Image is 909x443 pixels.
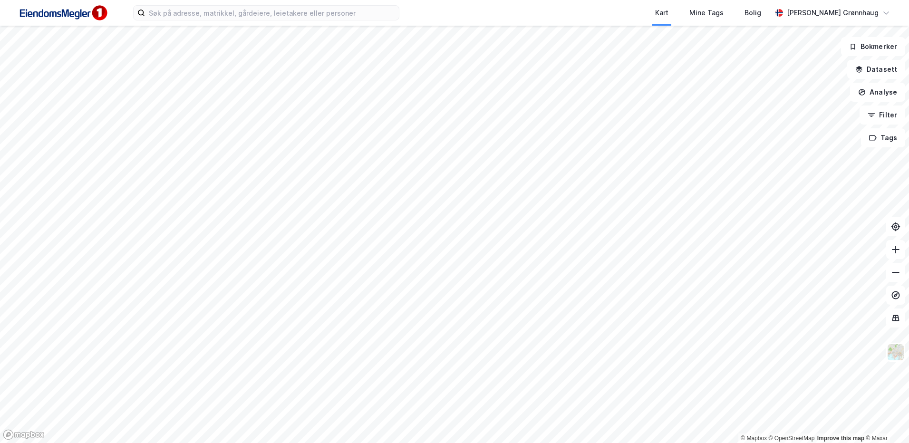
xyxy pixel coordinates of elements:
a: Improve this map [817,435,864,442]
img: Z [887,343,905,361]
button: Filter [860,106,905,125]
div: Kart [655,7,668,19]
div: Mine Tags [689,7,724,19]
button: Bokmerker [841,37,905,56]
a: Mapbox [741,435,767,442]
a: Mapbox homepage [3,429,45,440]
div: Kontrollprogram for chat [861,397,909,443]
div: [PERSON_NAME] Grønnhaug [787,7,879,19]
button: Datasett [847,60,905,79]
button: Analyse [850,83,905,102]
iframe: Chat Widget [861,397,909,443]
a: OpenStreetMap [769,435,815,442]
input: Søk på adresse, matrikkel, gårdeiere, leietakere eller personer [145,6,399,20]
button: Tags [861,128,905,147]
div: Bolig [745,7,761,19]
img: F4PB6Px+NJ5v8B7XTbfpPpyloAAAAASUVORK5CYII= [15,2,110,24]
